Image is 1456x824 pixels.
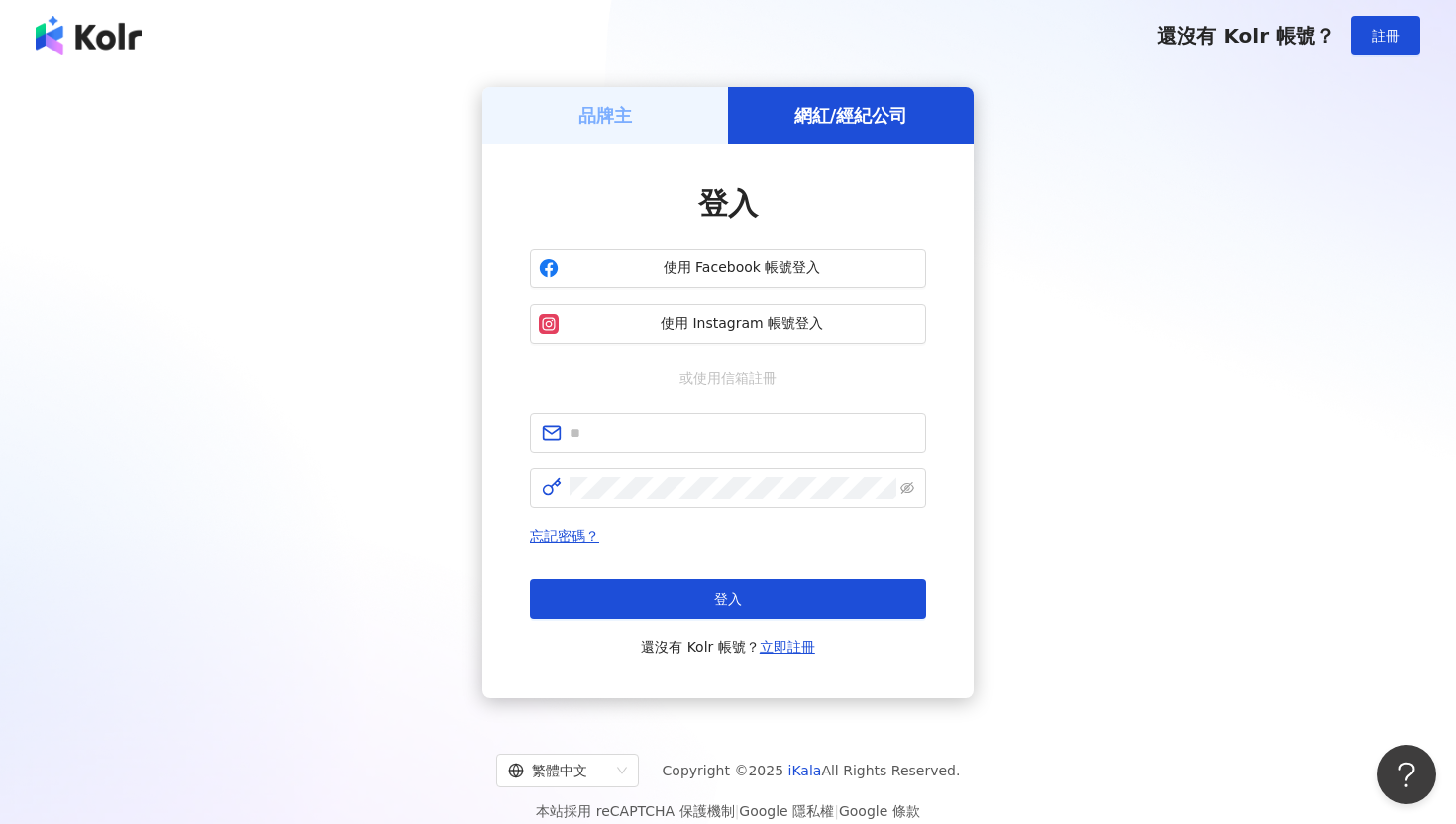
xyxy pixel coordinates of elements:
[1372,28,1400,44] span: 註冊
[739,803,834,819] a: Google 隱私權
[834,803,839,819] span: |
[1351,16,1420,55] button: 註冊
[698,186,758,221] span: 登入
[508,755,609,786] div: 繁體中文
[794,103,908,128] h5: 網紅/經紀公司
[530,304,926,344] button: 使用 Instagram 帳號登入
[666,367,790,389] span: 或使用信箱註冊
[1377,745,1436,804] iframe: Help Scout Beacon - Open
[567,314,917,334] span: 使用 Instagram 帳號登入
[530,528,599,544] a: 忘記密碼？
[663,759,961,782] span: Copyright © 2025 All Rights Reserved.
[567,258,917,278] span: 使用 Facebook 帳號登入
[1157,24,1335,48] span: 還沒有 Kolr 帳號？
[530,579,926,619] button: 登入
[788,763,822,778] a: iKala
[900,481,914,495] span: eye-invisible
[36,16,142,55] img: logo
[641,635,815,659] span: 還沒有 Kolr 帳號？
[536,799,919,823] span: 本站採用 reCAPTCHA 保護機制
[714,591,742,607] span: 登入
[760,639,815,655] a: 立即註冊
[735,803,740,819] span: |
[839,803,920,819] a: Google 條款
[578,103,632,128] h5: 品牌主
[530,249,926,288] button: 使用 Facebook 帳號登入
